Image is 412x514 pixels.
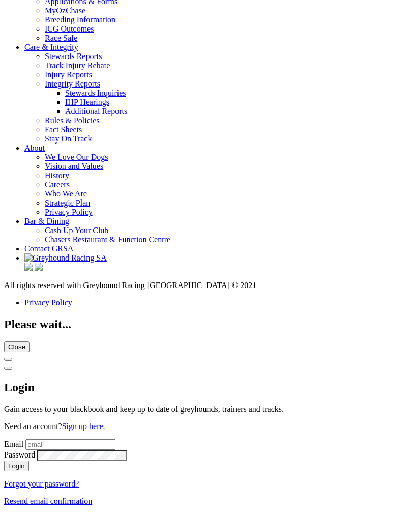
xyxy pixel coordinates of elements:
label: Email [4,440,23,448]
a: ICG Outcomes [45,24,94,33]
a: Additional Reports [65,107,127,116]
a: Strategic Plan [45,198,90,207]
img: facebook.svg [24,263,33,271]
a: Rules & Policies [45,116,100,125]
p: Gain access to your blackbook and keep up to date of greyhounds, trainers and tracks. [4,405,408,414]
a: History [45,171,69,180]
a: Race Safe [45,34,77,42]
a: Privacy Policy [45,208,93,216]
a: Chasers Restaurant & Function Centre [45,235,170,244]
a: Fact Sheets [45,125,82,134]
img: Greyhound Racing SA [24,253,107,263]
a: We Love Our Dogs [45,153,108,161]
button: Login [4,461,29,471]
a: Stay On Track [45,134,92,143]
a: Privacy Policy [24,298,72,307]
button: Close [4,341,30,352]
a: Track Injury Rebate [45,61,110,70]
a: Integrity Reports [45,79,100,88]
h2: Please wait... [4,318,408,331]
a: Resend email confirmation [4,497,92,505]
h2: Login [4,381,408,394]
img: twitter.svg [35,263,43,271]
a: About [24,144,45,152]
a: Who We Are [45,189,87,198]
a: Injury Reports [45,70,92,79]
a: Forgot your password? [4,479,79,488]
div: All rights reserved with Greyhound Racing [GEOGRAPHIC_DATA] © 2021 [4,281,408,290]
label: Password [4,450,35,459]
a: Cash Up Your Club [45,226,108,235]
a: Careers [45,180,70,189]
a: Bar & Dining [24,217,69,225]
a: Vision and Values [45,162,103,170]
button: Close [4,358,12,361]
button: Close [4,367,12,370]
a: Stewards Inquiries [65,89,126,97]
input: email [25,439,115,450]
a: Care & Integrity [24,43,78,51]
a: MyOzChase [45,6,85,15]
a: Stewards Reports [45,52,102,61]
a: Sign up here. [62,422,105,431]
a: Contact GRSA [24,244,73,253]
a: Breeding Information [45,15,115,24]
p: Need an account? [4,422,408,431]
a: IHP Hearings [65,98,109,106]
